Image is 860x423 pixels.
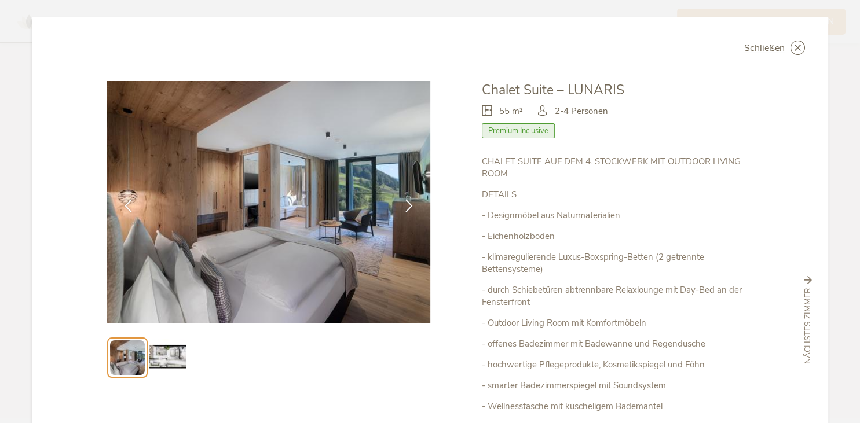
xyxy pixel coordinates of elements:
[744,43,785,53] span: Schließen
[482,317,753,329] p: - Outdoor Living Room mit Komfortmöbeln
[555,105,608,117] span: 2-4 Personen
[482,209,753,222] p: - Designmöbel aus Naturmaterialien
[482,400,753,413] p: - Wellnesstasche mit kuscheligem Bademantel
[499,105,523,117] span: 55 m²
[802,288,814,364] span: nächstes Zimmer
[482,123,555,138] span: Premium Inclusive
[482,81,624,99] span: Chalet Suite – LUNARIS
[149,339,186,376] img: Preview
[482,338,753,350] p: - offenes Badezimmer mit Badewanne und Regendusche
[482,230,753,242] p: - Eichenholzboden
[482,189,753,201] p: DETAILS
[482,251,753,275] p: - klimaregulierende Luxus-Boxspring-Betten (2 getrennte Bettensysteme)
[482,359,753,371] p: - hochwertige Pflegeprodukte, Kosmetikspiegel und Föhn
[110,340,145,375] img: Preview
[482,380,753,392] p: - smarter Badezimmerspiegel mit Soundsystem
[482,284,753,308] p: - durch Schiebetüren abtrennbare Relaxlounge mit Day-Bed an der Fensterfront
[482,156,753,180] p: CHALET SUITE AUF DEM 4. STOCKWERK MIT OUTDOOR LIVING ROOM
[107,81,430,323] img: Chalet Suite – LUNARIS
